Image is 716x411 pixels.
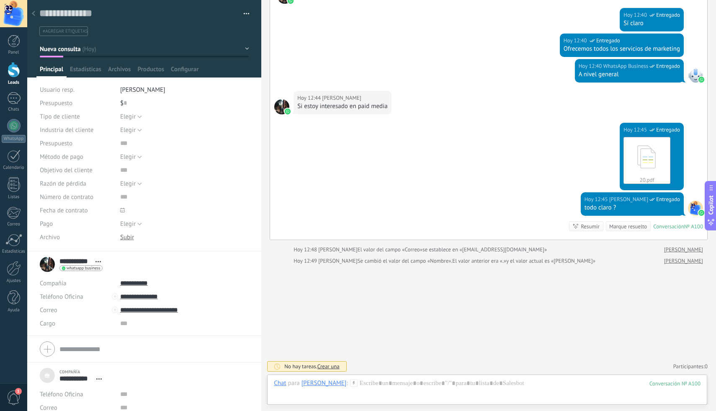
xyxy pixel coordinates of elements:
div: Ajustes [2,278,26,284]
div: Correo [2,222,26,227]
span: Elegir [120,153,136,161]
div: Ayuda [2,308,26,313]
span: Se cambió el valor del campo «Nombre». [358,257,453,265]
div: Resumir [581,222,600,230]
img: waba.svg [285,109,291,114]
div: Hoy 12:40 [579,62,603,70]
div: Estadísticas [2,249,26,254]
div: Leads [2,80,26,85]
span: Jhonatan Garcia (Oficina de Venta) [609,195,648,204]
div: $ [120,96,249,110]
div: Presupuesto [40,137,114,150]
span: 0 [705,363,708,370]
a: 20.pdf [623,137,670,184]
span: Método de pago [40,154,83,160]
div: WhatsApp [2,135,26,143]
div: Archivo [40,230,114,244]
span: Principal [40,65,63,78]
span: Fecha de contrato [40,207,88,214]
div: Si estoy interesado en paid media [297,102,387,111]
span: Entregado [656,126,680,134]
span: Teléfono Oficina [40,390,83,398]
span: Archivo [40,234,60,240]
div: Pago [40,217,114,230]
div: Cargo [40,317,114,330]
img: waba.svg [698,77,704,83]
span: Elegir [120,126,136,134]
button: Teléfono Oficina [40,290,83,303]
span: Jhonatan Garcia [688,201,703,216]
div: Método de pago [40,150,114,163]
span: y el valor actual es «[PERSON_NAME]» [506,257,595,265]
span: [PERSON_NAME] [120,86,165,94]
a: [PERSON_NAME] [664,246,703,254]
span: El valor del campo «Correo» [358,246,422,254]
div: Listas [2,194,26,200]
span: Crear una [317,363,340,370]
div: Sí claro [623,19,680,28]
div: Ofrecemos todos los servicios de marketing [564,45,680,53]
a: Participantes:0 [673,363,708,370]
div: Panel [2,50,26,55]
span: Objetivo del cliente [40,167,93,173]
span: Industria del cliente [40,127,93,133]
div: 100 [649,380,701,387]
span: se establece en «[EMAIL_ADDRESS][DOMAIN_NAME]» [422,246,547,254]
div: Alex Garcia [301,379,347,387]
span: Productos [137,65,164,78]
button: Elegir [120,110,142,123]
span: WhatsApp Business [603,62,649,70]
div: A nivel general [579,70,680,79]
span: Cargo [40,321,55,327]
div: Razón de pérdida [40,177,114,190]
span: Presupuesto [40,140,72,147]
div: Compañía [40,277,114,290]
span: Razón de pérdida [40,181,86,187]
span: Jhonatan Garcia [318,257,357,264]
div: todo claro ? [585,204,680,212]
span: Presupuesto [40,99,72,107]
div: Compañía [59,369,106,375]
span: Alex Garcia [274,99,289,114]
span: Estadísticas [70,65,101,78]
span: Entregado [656,11,680,19]
div: Chats [2,107,26,112]
span: #agregar etiquetas [43,28,88,34]
span: : [346,379,348,388]
div: Hoy 12:40 [564,36,588,45]
button: Elegir [120,177,142,190]
span: Entregado [656,62,680,70]
button: Elegir [120,150,142,163]
button: Elegir [120,123,142,137]
div: No hay tareas. [284,363,340,370]
span: Archivos [108,65,131,78]
div: Industria del cliente [40,123,114,137]
button: Correo [40,303,57,317]
span: Jhonatan Garcia [318,246,357,253]
span: Tipo de cliente [40,114,80,120]
div: Calendario [2,165,26,171]
div: Presupuesto [40,96,114,110]
a: [PERSON_NAME] [664,257,703,265]
div: Conversación [653,223,684,230]
span: Elegir [120,220,136,228]
span: Usuario resp. [40,86,75,94]
div: Hoy 12:44 [297,94,322,102]
button: Elegir [120,217,142,230]
span: Elegir [120,180,136,188]
span: Entregado [656,195,680,204]
span: Teléfono Oficina [40,293,83,301]
div: Fecha de contrato [40,204,114,217]
div: Hoy 12:49 [294,257,318,265]
span: Pago [40,221,53,227]
span: whatsapp business [67,266,100,270]
div: Hoy 12:45 [623,126,648,134]
span: Elegir [120,113,136,121]
span: WhatsApp Business [688,67,703,83]
div: Usuario resp. [40,83,114,96]
button: Teléfono Oficina [40,388,83,401]
span: 1 [15,388,22,395]
span: Alex Garcia [322,94,361,102]
div: Objetivo del cliente [40,163,114,177]
div: № A100 [684,223,703,230]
